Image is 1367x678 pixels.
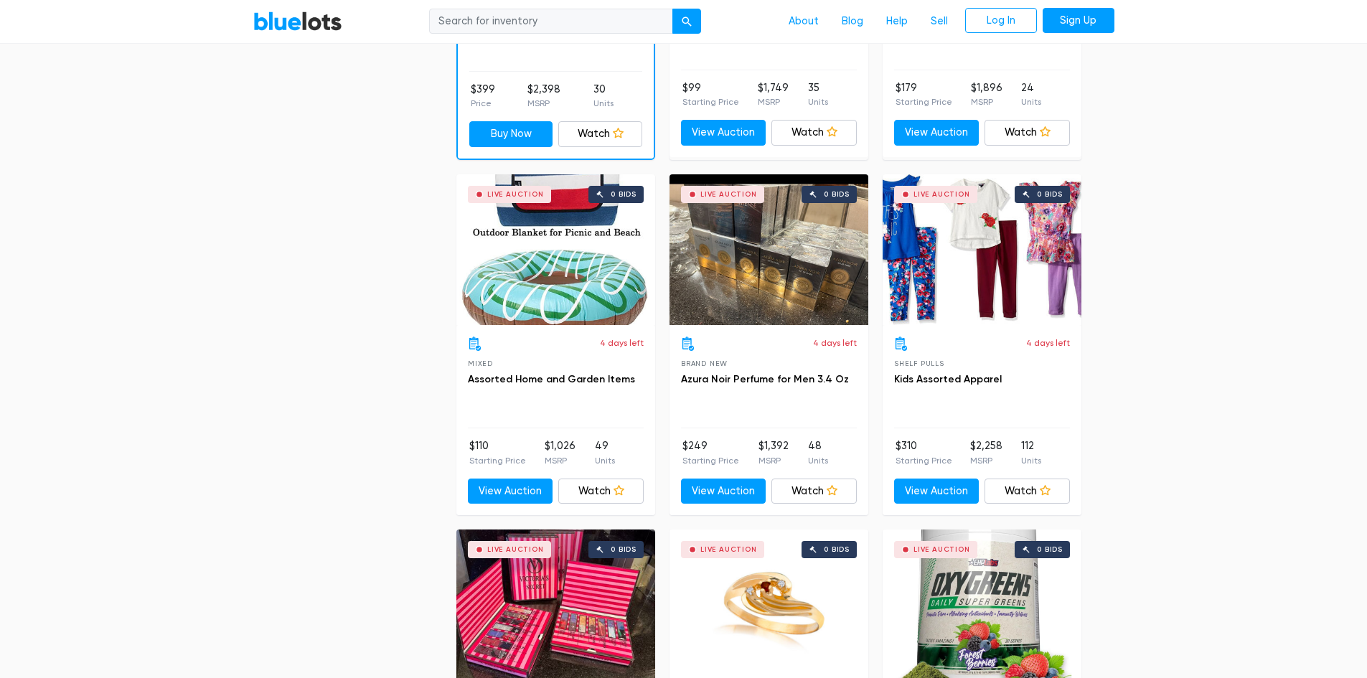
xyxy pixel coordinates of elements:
p: Units [1021,454,1041,467]
p: Units [808,95,828,108]
p: Starting Price [896,454,952,467]
p: Units [808,454,828,467]
div: 0 bids [611,546,636,553]
p: 4 days left [1026,336,1070,349]
p: Starting Price [682,454,739,467]
div: 0 bids [1037,191,1063,198]
a: View Auction [468,479,553,504]
p: Units [1021,95,1041,108]
li: 24 [1021,80,1041,109]
p: MSRP [527,97,560,110]
a: View Auction [894,479,980,504]
li: $249 [682,438,739,467]
p: Price [471,97,495,110]
li: $110 [469,438,526,467]
li: 112 [1021,438,1041,467]
li: $1,026 [545,438,576,467]
a: Kids Assorted Apparel [894,373,1002,385]
div: Live Auction [913,191,970,198]
p: 4 days left [600,336,644,349]
a: Buy Now [469,121,553,147]
p: Starting Price [469,454,526,467]
a: Sign Up [1043,8,1114,34]
p: Starting Price [682,95,739,108]
a: Sell [919,8,959,35]
div: 0 bids [824,191,850,198]
div: 0 bids [824,546,850,553]
a: Watch [985,120,1070,146]
p: 4 days left [813,336,857,349]
p: MSRP [971,95,1002,108]
a: BlueLots [253,11,342,32]
li: 49 [595,438,615,467]
a: Live Auction 0 bids [670,174,868,325]
div: Live Auction [913,546,970,553]
p: Units [593,97,614,110]
a: View Auction [894,120,980,146]
li: $1,749 [758,80,789,109]
span: Brand New [681,359,728,367]
a: View Auction [681,120,766,146]
div: Live Auction [700,546,757,553]
a: Watch [771,120,857,146]
span: Mixed [468,359,493,367]
a: Watch [558,479,644,504]
span: Shelf Pulls [894,359,944,367]
a: Watch [558,121,642,147]
li: 35 [808,80,828,109]
li: $399 [471,82,495,110]
p: MSRP [758,454,789,467]
a: Log In [965,8,1037,34]
a: Watch [771,479,857,504]
li: $310 [896,438,952,467]
li: $2,258 [970,438,1002,467]
a: Assorted Home and Garden Items [468,373,635,385]
a: Blog [830,8,875,35]
a: Azura Noir Perfume for Men 3.4 Oz [681,373,849,385]
a: About [777,8,830,35]
p: MSRP [970,454,1002,467]
p: MSRP [545,454,576,467]
input: Search for inventory [429,9,673,34]
a: Watch [985,479,1070,504]
a: View Auction [681,479,766,504]
li: $2,398 [527,82,560,110]
p: MSRP [758,95,789,108]
li: $179 [896,80,952,109]
a: Help [875,8,919,35]
a: Live Auction 0 bids [456,174,655,325]
div: 0 bids [611,191,636,198]
p: Units [595,454,615,467]
li: 48 [808,438,828,467]
a: Live Auction 0 bids [883,174,1081,325]
li: $1,896 [971,80,1002,109]
div: Live Auction [487,546,544,553]
div: 0 bids [1037,546,1063,553]
p: Starting Price [896,95,952,108]
div: Live Auction [487,191,544,198]
li: $99 [682,80,739,109]
div: Live Auction [700,191,757,198]
li: $1,392 [758,438,789,467]
li: 30 [593,82,614,110]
